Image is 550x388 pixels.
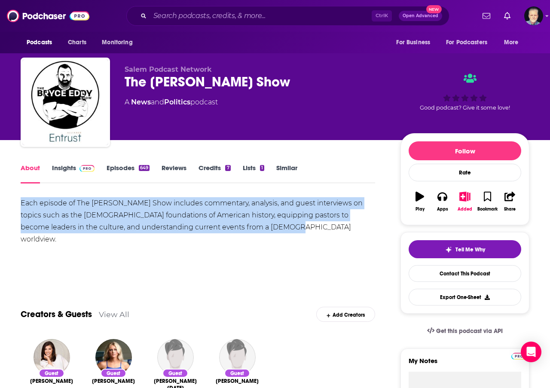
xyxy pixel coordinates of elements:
a: Reviews [162,164,186,183]
div: Open Intercom Messenger [521,342,541,362]
div: Bookmark [477,207,498,212]
img: Podchaser Pro [79,165,95,172]
button: open menu [21,34,63,51]
div: A podcast [125,97,218,107]
span: Tell Me Why [455,246,485,253]
span: Open Advanced [403,14,438,18]
button: Open AdvancedNew [399,11,442,21]
button: Show profile menu [524,6,543,25]
a: Rachel Campos-Duffy [30,378,73,385]
div: 649 [139,165,150,171]
div: Guest [162,369,188,378]
span: Salem Podcast Network [125,65,212,73]
div: Good podcast? Give it some love! [400,65,529,119]
span: Logged in as JonesLiterary [524,6,543,25]
span: and [151,98,164,106]
img: Podchaser Pro [511,353,526,360]
button: Follow [409,141,521,160]
button: Added [454,186,476,217]
div: Each episode of The [PERSON_NAME] Show includes commentary, analysis, and guest interviews on top... [21,197,375,245]
a: James Alan Thorp [216,378,259,385]
a: Creators & Guests [21,309,92,320]
a: Episodes649 [107,164,150,183]
div: 1 [260,165,264,171]
div: Rate [409,164,521,181]
button: Apps [431,186,453,217]
a: Credits7 [199,164,230,183]
img: User Profile [524,6,543,25]
span: Monitoring [102,37,132,49]
button: open menu [440,34,500,51]
a: Politics [164,98,190,106]
a: InsightsPodchaser Pro [52,164,95,183]
div: Apps [437,207,448,212]
img: The Bryce Eddy Show [22,59,108,145]
a: Charts [62,34,92,51]
label: My Notes [409,357,521,372]
div: Guest [101,369,126,378]
a: Lists1 [243,164,264,183]
a: News [131,98,151,106]
img: Rachel Campos-Duffy [34,339,70,376]
button: tell me why sparkleTell Me Why [409,240,521,258]
a: View All [99,310,129,319]
span: [PERSON_NAME] [30,378,73,385]
img: Podchaser - Follow, Share and Rate Podcasts [7,8,89,24]
span: [PERSON_NAME] [92,378,135,385]
a: Pro website [511,351,526,360]
button: open menu [390,34,441,51]
div: Share [504,207,516,212]
span: For Business [396,37,430,49]
span: Good podcast? Give it some love! [420,104,510,111]
button: Play [409,186,431,217]
button: Bookmark [476,186,498,217]
span: Ctrl K [372,10,392,21]
img: Erin Friday [157,339,194,376]
a: Similar [276,164,297,183]
div: Play [416,207,425,212]
div: Add Creators [316,307,375,322]
img: Riley Gaines [95,339,132,376]
span: Podcasts [27,37,52,49]
input: Search podcasts, credits, & more... [150,9,372,23]
a: Show notifications dropdown [479,9,494,23]
span: More [504,37,519,49]
div: 7 [225,165,230,171]
div: Guest [39,369,64,378]
img: James Alan Thorp [219,339,256,376]
span: Get this podcast via API [436,327,503,335]
span: For Podcasters [446,37,487,49]
a: Show notifications dropdown [501,9,514,23]
span: New [426,5,442,13]
a: Riley Gaines [92,378,135,385]
button: Export One-Sheet [409,289,521,306]
span: Charts [68,37,86,49]
span: [PERSON_NAME] [216,378,259,385]
div: Search podcasts, credits, & more... [126,6,449,26]
a: Get this podcast via API [420,321,510,342]
a: About [21,164,40,183]
button: open menu [498,34,529,51]
div: Added [458,207,472,212]
div: Guest [224,369,250,378]
a: Contact This Podcast [409,265,521,282]
button: Share [499,186,521,217]
img: tell me why sparkle [445,246,452,253]
button: open menu [96,34,144,51]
